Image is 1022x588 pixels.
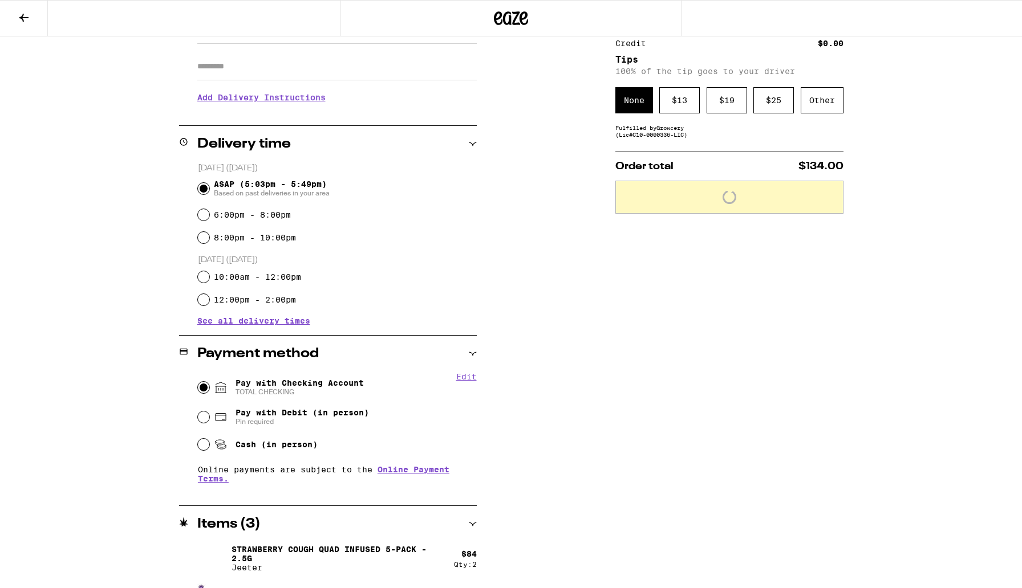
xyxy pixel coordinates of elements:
p: Online payments are subject to the [198,465,477,483]
h2: Payment method [197,347,319,361]
p: We'll contact you at [PHONE_NUMBER] when we arrive [197,111,477,120]
span: Pay with Debit (in person) [236,408,369,417]
label: 10:00am - 12:00pm [214,272,301,281]
div: Credit [615,39,654,47]
label: 6:00pm - 8:00pm [214,210,291,219]
span: Cash (in person) [236,440,318,449]
h3: Add Delivery Instructions [197,84,477,111]
span: Based on past deliveries in your area [214,189,330,198]
span: Pay with Checking Account [236,378,364,397]
span: TOTAL CHECKING [236,387,364,397]
button: See all delivery times [197,317,310,325]
div: Fulfilled by Growcery (Lic# C10-0000336-LIC ) [615,124,843,138]
div: None [615,87,653,113]
p: Strawberry Cough Quad Infused 5-Pack - 2.5g [232,545,445,563]
p: [DATE] ([DATE]) [198,163,477,174]
img: Strawberry Cough Quad Infused 5-Pack - 2.5g [197,542,229,574]
span: Order total [615,161,674,171]
h2: Delivery time [197,137,291,151]
h2: Items ( 3 ) [197,517,261,531]
span: $134.00 [798,161,843,171]
label: 12:00pm - 2:00pm [214,295,296,304]
div: $ 19 [707,87,747,113]
h5: Tips [615,55,843,64]
span: ASAP (5:03pm - 5:49pm) [214,179,330,198]
div: Qty: 2 [454,561,477,568]
p: 100% of the tip goes to your driver [615,67,843,76]
span: Hi. Need any help? [7,8,82,17]
div: $ 13 [659,87,700,113]
div: $0.00 [818,39,843,47]
span: Pin required [236,417,369,426]
p: Jeeter [232,563,445,572]
a: Online Payment Terms. [198,465,449,483]
p: [DATE] ([DATE]) [198,255,477,266]
button: Edit [456,372,477,381]
div: Other [801,87,843,113]
label: 8:00pm - 10:00pm [214,233,296,242]
div: $ 25 [753,87,794,113]
div: $ 84 [461,549,477,558]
